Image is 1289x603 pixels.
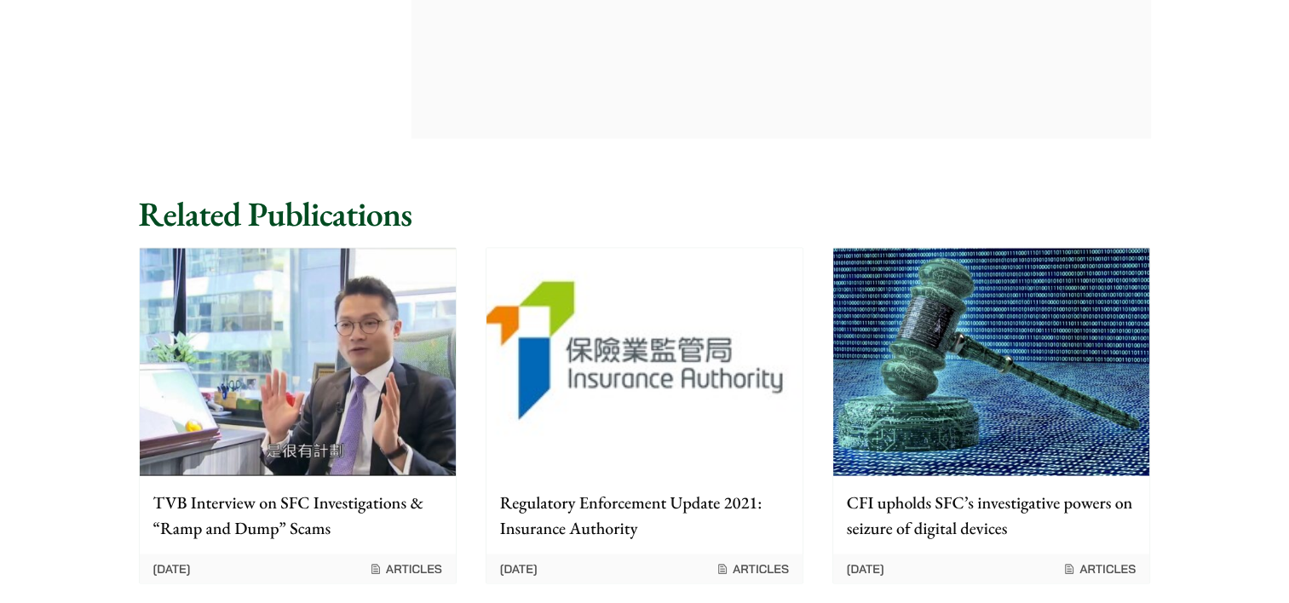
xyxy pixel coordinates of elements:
time: [DATE] [153,561,191,577]
span: Articles [1062,561,1136,577]
a: TVB Interview on SFC Investigations & “Ramp and Dump” Scams [DATE] Articles [139,248,457,584]
p: Regulatory Enforcement Update 2021: Insurance Authority [500,490,789,541]
p: CFI upholds SFC’s investigative powers on seizure of digital devices [847,490,1136,541]
h2: Related Publications [139,193,1151,234]
a: Regulatory Enforcement Update 2021: Insurance Authority [DATE] Articles [486,248,803,584]
time: [DATE] [500,561,538,577]
time: [DATE] [847,561,884,577]
span: Articles [716,561,789,577]
a: CFI upholds SFC’s investigative powers on seizure of digital devices [DATE] Articles [832,248,1150,584]
p: TVB Interview on SFC Investigations & “Ramp and Dump” Scams [153,490,442,541]
span: Articles [369,561,442,577]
